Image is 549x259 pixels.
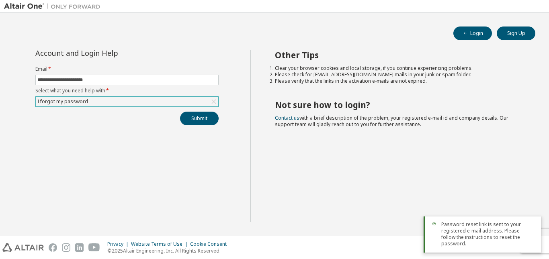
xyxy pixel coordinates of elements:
img: linkedin.svg [75,243,84,252]
label: Select what you need help with [35,88,219,94]
h2: Not sure how to login? [275,100,521,110]
h2: Other Tips [275,50,521,60]
button: Login [453,27,492,40]
div: Account and Login Help [35,50,182,56]
a: Contact us [275,114,299,121]
div: Cookie Consent [190,241,231,247]
div: Website Terms of Use [131,241,190,247]
span: Password reset link is sent to your registered e-mail address. Please follow the instructions to ... [441,221,535,247]
li: Clear your browser cookies and local storage, if you continue experiencing problems. [275,65,521,71]
div: I forgot my password [36,97,89,106]
img: altair_logo.svg [2,243,44,252]
div: Privacy [107,241,131,247]
img: instagram.svg [62,243,70,252]
span: with a brief description of the problem, your registered e-mail id and company details. Our suppo... [275,114,508,128]
button: Sign Up [497,27,535,40]
button: Submit [180,112,219,125]
img: youtube.svg [88,243,100,252]
label: Email [35,66,219,72]
img: facebook.svg [49,243,57,252]
img: Altair One [4,2,104,10]
li: Please verify that the links in the activation e-mails are not expired. [275,78,521,84]
div: I forgot my password [36,97,218,106]
p: © 2025 Altair Engineering, Inc. All Rights Reserved. [107,247,231,254]
li: Please check for [EMAIL_ADDRESS][DOMAIN_NAME] mails in your junk or spam folder. [275,71,521,78]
